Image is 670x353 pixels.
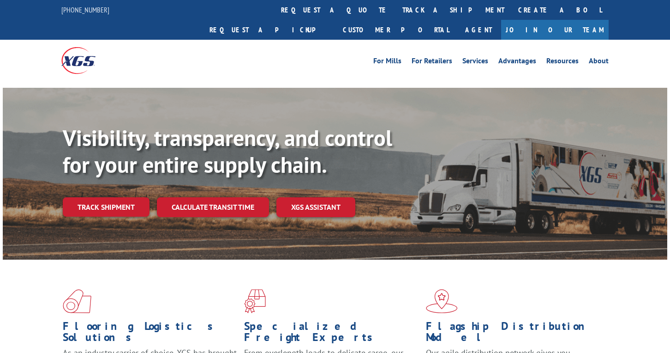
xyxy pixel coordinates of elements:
a: Services [462,57,488,67]
a: Customer Portal [336,20,456,40]
a: Advantages [498,57,536,67]
a: XGS ASSISTANT [276,197,355,217]
a: For Mills [373,57,401,67]
a: For Retailers [412,57,452,67]
a: Track shipment [63,197,150,217]
img: xgs-icon-total-supply-chain-intelligence-red [63,289,91,313]
a: Request a pickup [203,20,336,40]
b: Visibility, transparency, and control for your entire supply chain. [63,123,392,179]
img: xgs-icon-focused-on-flooring-red [244,289,266,313]
img: xgs-icon-flagship-distribution-model-red [426,289,458,313]
h1: Flooring Logistics Solutions [63,321,237,347]
h1: Flagship Distribution Model [426,321,600,347]
h1: Specialized Freight Experts [244,321,419,347]
a: Calculate transit time [157,197,269,217]
a: Join Our Team [501,20,609,40]
a: Resources [546,57,579,67]
a: [PHONE_NUMBER] [61,5,109,14]
a: Agent [456,20,501,40]
a: About [589,57,609,67]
